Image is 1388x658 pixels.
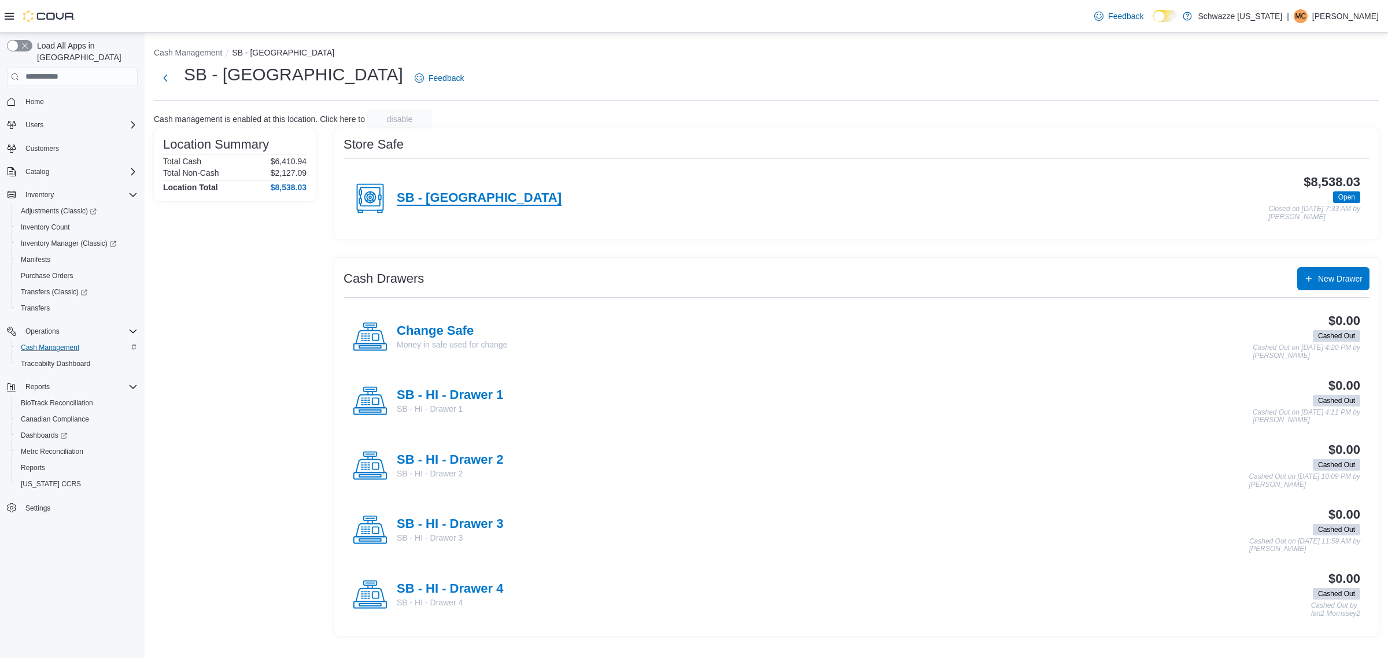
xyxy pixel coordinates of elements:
a: Dashboards [12,427,142,443]
button: Reports [21,380,54,394]
span: Inventory Count [16,220,138,234]
span: Reports [21,463,45,472]
h4: SB - HI - Drawer 1 [397,388,503,403]
a: Metrc Reconciliation [16,445,88,459]
p: Money in safe used for change [397,339,507,350]
span: Purchase Orders [21,271,73,280]
a: Canadian Compliance [16,412,94,426]
span: Users [21,118,138,132]
h3: $0.00 [1328,572,1360,586]
button: Traceabilty Dashboard [12,356,142,372]
span: Customers [21,141,138,156]
a: Reports [16,461,50,475]
p: | [1287,9,1289,23]
button: BioTrack Reconciliation [12,395,142,411]
a: Inventory Count [16,220,75,234]
button: SB - [GEOGRAPHIC_DATA] [232,48,334,57]
span: New Drawer [1318,273,1363,284]
button: Next [154,66,177,90]
span: Dashboards [21,431,67,440]
p: $2,127.09 [271,168,307,178]
p: [PERSON_NAME] [1312,9,1379,23]
span: MC [1295,9,1306,23]
span: Washington CCRS [16,477,138,491]
a: Manifests [16,253,55,267]
span: Feedback [1108,10,1143,22]
span: Feedback [429,72,464,84]
span: Users [25,120,43,130]
p: Closed on [DATE] 7:33 AM by [PERSON_NAME] [1268,205,1360,221]
p: Cashed Out by Ian2 Morrissey2 [1311,602,1360,618]
span: Manifests [16,253,138,267]
button: disable [367,110,432,128]
span: Cash Management [21,343,79,352]
p: SB - HI - Drawer 4 [397,597,503,608]
p: Cashed Out on [DATE] 4:11 PM by [PERSON_NAME] [1253,409,1360,424]
a: Transfers [16,301,54,315]
span: Adjustments (Classic) [16,204,138,218]
button: Inventory [21,188,58,202]
a: Adjustments (Classic) [12,203,142,219]
button: Home [2,93,142,110]
p: Cashed Out on [DATE] 11:59 AM by [PERSON_NAME] [1249,538,1360,553]
h1: SB - [GEOGRAPHIC_DATA] [184,63,403,86]
span: Open [1338,192,1355,202]
p: SB - HI - Drawer 2 [397,468,503,479]
div: Michael Cornelius [1294,9,1308,23]
span: Purchase Orders [16,269,138,283]
a: [US_STATE] CCRS [16,477,86,491]
a: Transfers (Classic) [12,284,142,300]
a: Feedback [1090,5,1148,28]
span: Adjustments (Classic) [21,206,97,216]
a: BioTrack Reconciliation [16,396,98,410]
span: Metrc Reconciliation [21,447,83,456]
p: Schwazze [US_STATE] [1198,9,1282,23]
span: Reports [16,461,138,475]
span: Reports [21,380,138,394]
span: Transfers (Classic) [16,285,138,299]
button: Cash Management [12,339,142,356]
button: Catalog [21,165,54,179]
span: Manifests [21,255,50,264]
span: Reports [25,382,50,391]
a: Adjustments (Classic) [16,204,101,218]
span: Inventory [25,190,54,199]
button: Operations [21,324,64,338]
button: Transfers [12,300,142,316]
h4: Change Safe [397,324,507,339]
a: Customers [21,142,64,156]
button: Inventory [2,187,142,203]
h3: $0.00 [1328,314,1360,328]
a: Purchase Orders [16,269,78,283]
span: Cashed Out [1313,395,1360,406]
a: Transfers (Classic) [16,285,92,299]
span: Cashed Out [1318,589,1355,599]
p: Cashed Out on [DATE] 10:09 PM by [PERSON_NAME] [1249,473,1360,489]
button: Operations [2,323,142,339]
button: Reports [2,379,142,395]
p: SB - HI - Drawer 3 [397,532,503,544]
span: Operations [25,327,60,336]
a: Dashboards [16,428,72,442]
nav: An example of EuiBreadcrumbs [154,47,1379,61]
h4: $8,538.03 [271,183,307,192]
span: Cashed Out [1313,459,1360,471]
span: Transfers [16,301,138,315]
span: Cashed Out [1313,588,1360,600]
button: Users [21,118,48,132]
span: BioTrack Reconciliation [21,398,93,408]
button: Cash Management [154,48,222,57]
span: Settings [21,500,138,515]
a: Feedback [410,66,468,90]
button: Canadian Compliance [12,411,142,427]
button: New Drawer [1297,267,1369,290]
p: Cash management is enabled at this location. Click here to [154,114,365,124]
a: Settings [21,501,55,515]
span: Traceabilty Dashboard [16,357,138,371]
button: Purchase Orders [12,268,142,284]
span: Traceabilty Dashboard [21,359,90,368]
button: [US_STATE] CCRS [12,476,142,492]
input: Dark Mode [1153,10,1177,22]
h6: Total Non-Cash [163,168,219,178]
span: Cashed Out [1313,524,1360,535]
